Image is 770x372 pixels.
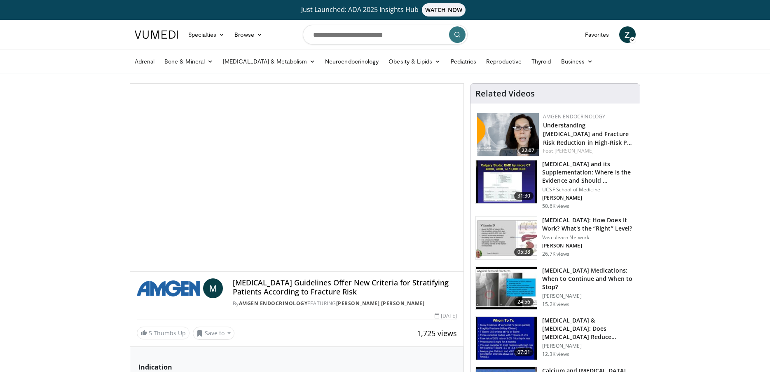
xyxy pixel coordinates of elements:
[476,217,537,259] img: 8daf03b8-df50-44bc-88e2-7c154046af55.150x105_q85_crop-smart_upscale.jpg
[542,251,569,257] p: 26.7K views
[542,316,635,341] h3: [MEDICAL_DATA] & [MEDICAL_DATA]: Does [MEDICAL_DATA] Reduce Falls/Fractures in t…
[138,363,172,372] strong: Indication
[193,327,235,340] button: Save to
[542,234,635,241] p: Vasculearn Network
[218,53,320,70] a: [MEDICAL_DATA] & Metabolism
[543,121,632,146] a: Understanding [MEDICAL_DATA] and Fracture Risk Reduction in High-Risk P…
[514,348,534,356] span: 07:01
[137,278,200,298] img: Amgen Endocrinology
[514,192,534,200] span: 31:30
[320,53,384,70] a: Neuroendocrinology
[475,160,635,210] a: 31:30 [MEDICAL_DATA] and its Supplementation: Where is the Evidence and Should … UCSF School of M...
[475,266,635,310] a: 24:56 [MEDICAL_DATA] Medications: When to Continue and When to Stop? [PERSON_NAME] 15.2K views
[519,147,537,154] span: 22:07
[476,160,537,203] img: 4bb25b40-905e-443e-8e37-83f056f6e86e.150x105_q85_crop-smart_upscale.jpg
[543,147,633,155] div: Feat.
[556,53,598,70] a: Business
[555,147,594,154] a: [PERSON_NAME]
[514,298,534,306] span: 24:56
[475,216,635,260] a: 05:38 [MEDICAL_DATA]: How Does It Work? What's the “Right” Level? Vasculearn Network [PERSON_NAME...
[130,84,464,272] video-js: Video Player
[137,327,190,339] a: 5 Thumbs Up
[446,53,482,70] a: Pediatrics
[475,316,635,360] a: 07:01 [MEDICAL_DATA] & [MEDICAL_DATA]: Does [MEDICAL_DATA] Reduce Falls/Fractures in t… [PERSON_N...
[542,243,635,249] p: [PERSON_NAME]
[542,293,635,299] p: [PERSON_NAME]
[514,248,534,256] span: 05:38
[475,89,535,99] h4: Related Videos
[203,278,223,298] a: M
[477,113,539,156] a: 22:07
[417,328,457,338] span: 1,725 views
[542,160,635,185] h3: [MEDICAL_DATA] and its Supplementation: Where is the Evidence and Should …
[542,301,569,308] p: 15.2K views
[542,351,569,358] p: 12.3K views
[233,300,457,307] div: By FEATURING ,
[303,25,468,45] input: Search topics, interventions
[481,53,527,70] a: Reproductive
[229,26,267,43] a: Browse
[476,267,537,310] img: a7bc7889-55e5-4383-bab6-f6171a83b938.150x105_q85_crop-smart_upscale.jpg
[477,113,539,156] img: c9a25db3-4db0-49e1-a46f-17b5c91d58a1.png.150x105_q85_crop-smart_upscale.png
[542,195,635,201] p: [PERSON_NAME]
[381,300,425,307] a: [PERSON_NAME]
[384,53,445,70] a: Obesity & Lipids
[130,53,160,70] a: Adrenal
[183,26,230,43] a: Specialties
[542,186,635,193] p: UCSF School of Medicine
[233,278,457,296] h4: [MEDICAL_DATA] Guidelines Offer New Criteria for Stratifying Patients According to Fracture Risk
[336,300,380,307] a: [PERSON_NAME]
[435,312,457,320] div: [DATE]
[527,53,556,70] a: Thyroid
[542,266,635,291] h3: [MEDICAL_DATA] Medications: When to Continue and When to Stop?
[135,31,178,39] img: VuMedi Logo
[422,3,466,16] span: WATCH NOW
[159,53,218,70] a: Bone & Mineral
[542,216,635,233] h3: [MEDICAL_DATA]: How Does It Work? What's the “Right” Level?
[580,26,614,43] a: Favorites
[239,300,308,307] a: Amgen Endocrinology
[542,343,635,349] p: [PERSON_NAME]
[543,113,605,120] a: Amgen Endocrinology
[149,329,152,337] span: 5
[136,3,634,16] a: Just Launched: ADA 2025 Insights HubWATCH NOW
[619,26,636,43] a: Z
[476,317,537,360] img: 6d2c734b-d54f-4c87-bcc9-c254c50adfb7.150x105_q85_crop-smart_upscale.jpg
[542,203,569,210] p: 50.6K views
